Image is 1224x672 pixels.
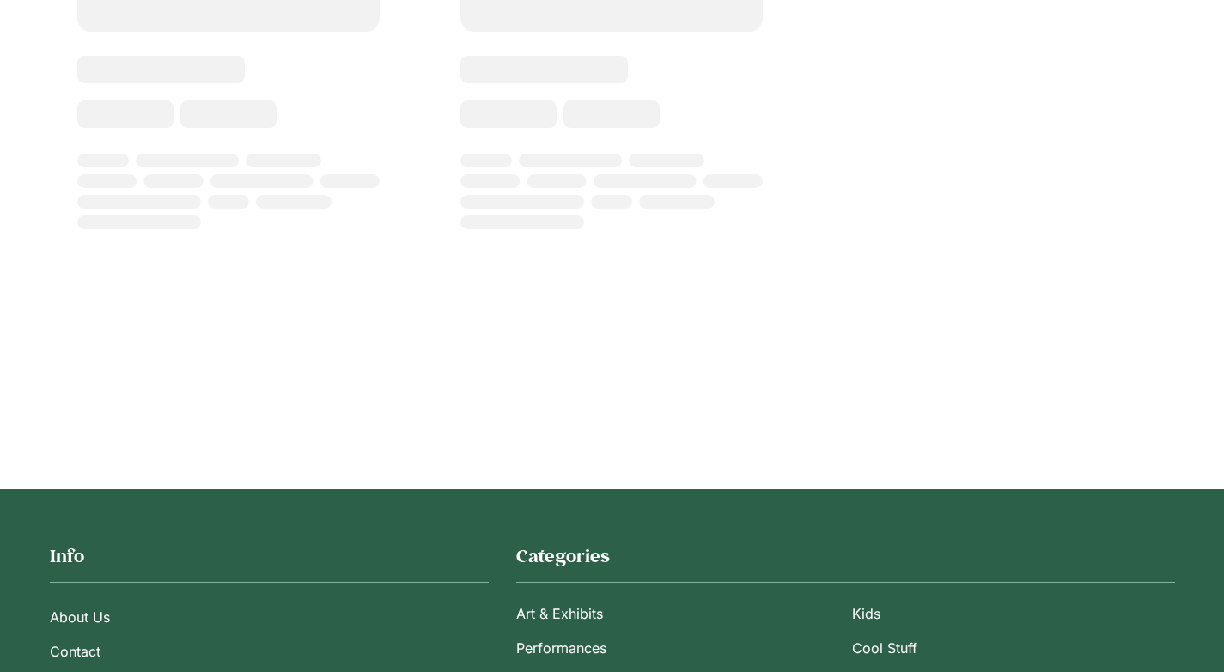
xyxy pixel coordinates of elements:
[50,544,489,568] h2: Info
[50,600,489,669] nav: Menu
[516,596,838,631] a: Art & Exhibits
[516,544,1175,568] h2: Categories
[852,596,1174,631] a: Kids
[516,631,838,665] a: Performances
[50,600,489,634] a: About Us
[852,631,1174,665] a: Cool Stuff
[50,634,489,669] a: Contact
